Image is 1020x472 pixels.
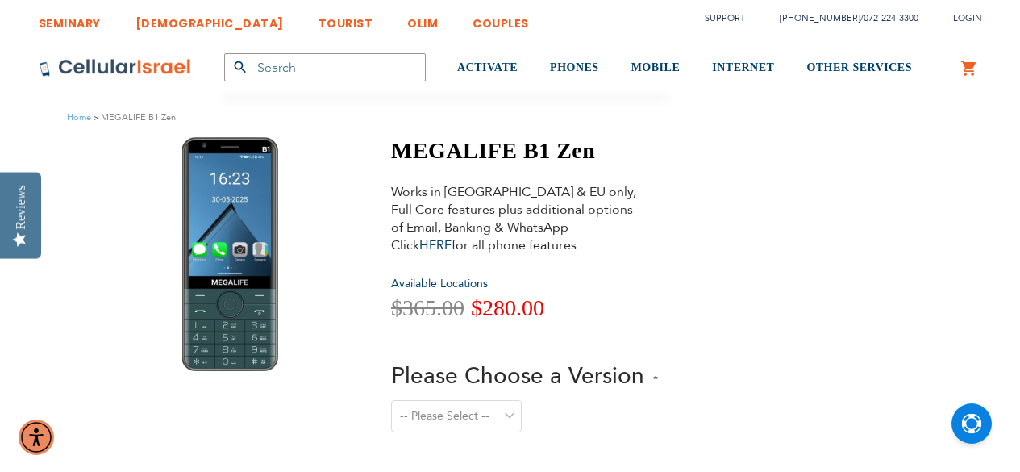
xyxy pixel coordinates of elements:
[473,4,529,34] a: COUPLES
[39,4,101,34] a: SEMINARY
[91,110,176,125] li: MEGALIFE B1 Zen
[407,4,438,34] a: OLIM
[631,38,681,98] a: MOBILE
[391,295,464,320] span: $365.00
[806,38,912,98] a: OTHER SERVICES
[14,185,28,229] div: Reviews
[806,61,912,73] span: OTHER SERVICES
[953,12,982,24] span: Login
[391,276,488,291] a: Available Locations
[550,61,599,73] span: PHONES
[135,4,284,34] a: [DEMOGRAPHIC_DATA]
[391,137,658,165] h1: MEGALIFE B1 Zen
[19,420,54,455] div: Accessibility Menu
[67,111,91,123] a: Home
[764,6,918,30] li: /
[391,183,641,254] div: Works in [GEOGRAPHIC_DATA] & EU only, Full Core features plus additional options of Email, Bankin...
[550,38,599,98] a: PHONES
[318,4,373,34] a: TOURIST
[705,12,745,24] a: Support
[864,12,918,24] a: 072-224-3300
[780,12,860,24] a: [PHONE_NUMBER]
[391,361,644,391] span: Please Choose a Version
[712,38,774,98] a: INTERNET
[39,58,192,77] img: Cellular Israel Logo
[182,137,278,371] img: MEGALIFE B1 Zen
[224,53,426,81] input: Search
[419,236,452,254] a: HERE
[471,295,544,320] span: $280.00
[631,61,681,73] span: MOBILE
[457,61,518,73] span: ACTIVATE
[457,38,518,98] a: ACTIVATE
[712,61,774,73] span: INTERNET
